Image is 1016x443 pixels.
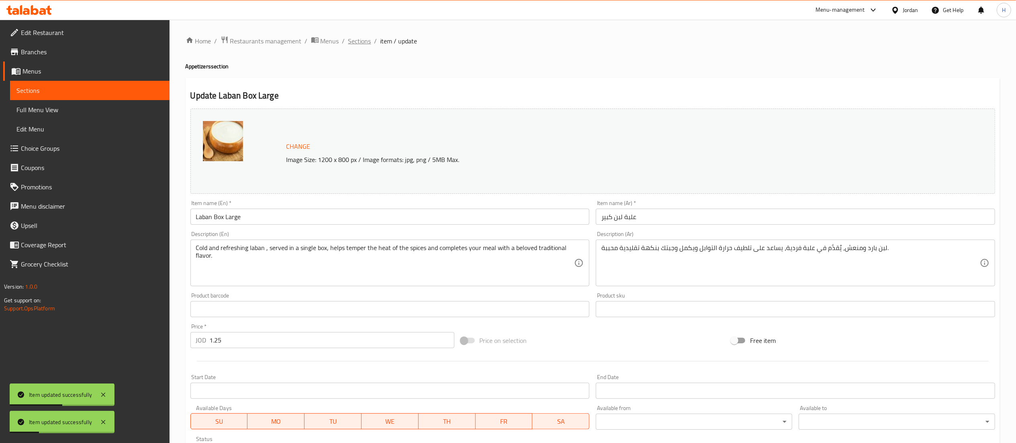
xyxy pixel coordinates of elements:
a: Menu disclaimer [3,197,170,216]
span: WE [365,416,415,427]
span: TH [422,416,472,427]
input: Enter name Ar [596,209,995,225]
p: Image Size: 1200 x 800 px / Image formats: jpg, png / 5MB Max. [283,155,868,164]
span: Choice Groups [21,144,163,153]
a: Upsell [3,216,170,235]
a: Menus [3,62,170,81]
div: Jordan [903,6,918,14]
input: Enter name En [190,209,590,225]
textarea: لبن بارد ومنعش، يُقدَّم في علبة فردية، يساعد على تلطيف حرارة التوابل ويكمل وجبتك بنكهة تقليدية مح... [601,244,980,282]
a: Restaurants management [221,36,302,46]
span: H [1002,6,1006,14]
button: SA [532,413,589,429]
span: Version: [4,281,24,292]
span: Price on selection [480,336,527,345]
a: Choice Groups [3,139,170,158]
span: Coverage Report [21,240,163,250]
span: FR [479,416,529,427]
button: TH [419,413,476,429]
p: JOD [196,335,206,345]
div: ​ [799,414,995,430]
nav: breadcrumb [186,36,1000,46]
a: Full Menu View [10,100,170,119]
button: FR [476,413,533,429]
span: SA [536,416,586,427]
input: Please enter product barcode [190,301,590,317]
span: Upsell [21,221,163,230]
li: / [215,36,217,46]
span: Edit Menu [16,124,163,134]
span: Menus [22,66,163,76]
button: WE [362,413,419,429]
span: Edit Restaurant [21,28,163,37]
button: MO [247,413,305,429]
span: Promotions [21,182,163,192]
button: SU [190,413,248,429]
span: item / update [380,36,417,46]
li: / [374,36,377,46]
div: ​ [596,414,792,430]
a: Edit Restaurant [3,23,170,42]
a: Promotions [3,177,170,197]
h4: Appetizers section [186,62,1000,70]
li: / [342,36,345,46]
div: Menu-management [816,5,865,15]
span: TU [308,416,358,427]
a: Sections [348,36,371,46]
span: Sections [16,86,163,95]
span: Change [286,141,311,152]
a: Support.OpsPlatform [4,303,55,314]
span: Get support on: [4,295,41,306]
span: Full Menu View [16,105,163,115]
a: Branches [3,42,170,62]
input: Please enter product sku [596,301,995,317]
span: Grocery Checklist [21,259,163,269]
h2: Update Laban Box Large [190,90,995,102]
div: Item updated successfully [29,390,92,399]
a: Coverage Report [3,235,170,254]
a: Menus [311,36,339,46]
span: 1.0.0 [25,281,37,292]
div: Item updated successfully [29,418,92,427]
span: Branches [21,47,163,57]
a: Grocery Checklist [3,254,170,274]
input: Please enter price [210,332,454,348]
span: Coupons [21,163,163,172]
a: Edit Menu [10,119,170,139]
span: MO [251,416,301,427]
img: %D8%B9%D9%84%D8%A8%D8%A9_%D9%84%D8%A8%D9%86638880273210023206.jpg [203,121,243,161]
a: Home [186,36,211,46]
li: / [305,36,308,46]
span: Restaurants management [230,36,302,46]
span: Menus [321,36,339,46]
a: Coupons [3,158,170,177]
span: Free item [750,336,776,345]
span: SU [194,416,245,427]
textarea: Cold and refreshing laban , served in a single box, helps temper the heat of the spices and compl... [196,244,574,282]
button: TU [305,413,362,429]
button: Change [283,138,314,155]
span: Menu disclaimer [21,201,163,211]
a: Sections [10,81,170,100]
